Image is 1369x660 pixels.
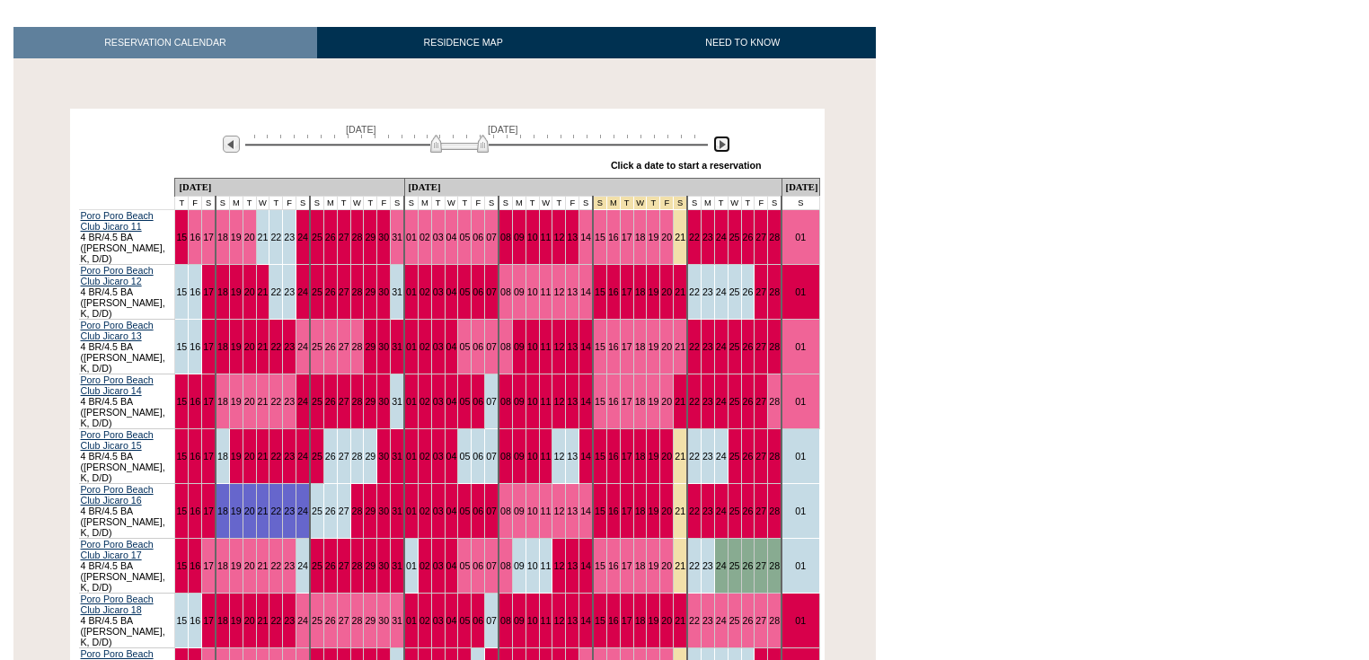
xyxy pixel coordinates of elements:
a: 16 [608,506,619,516]
a: 07 [486,232,497,242]
a: 22 [689,341,700,352]
a: 14 [580,341,591,352]
a: 19 [648,341,658,352]
a: 07 [486,396,497,407]
a: 25 [312,232,322,242]
a: 28 [769,451,780,462]
a: 11 [541,396,552,407]
a: 04 [446,506,457,516]
a: 24 [297,396,308,407]
a: 15 [176,396,187,407]
a: 16 [608,396,619,407]
a: 24 [297,451,308,462]
a: 17 [203,232,214,242]
a: 23 [702,341,713,352]
a: 12 [553,232,564,242]
a: 10 [527,451,538,462]
a: 09 [514,506,525,516]
a: 23 [284,451,295,462]
a: 15 [595,506,605,516]
a: RESERVATION CALENDAR [13,27,317,58]
a: 13 [567,286,578,297]
a: 26 [325,341,336,352]
a: 15 [176,286,187,297]
a: 20 [661,396,672,407]
a: 01 [406,451,417,462]
a: 18 [635,341,646,352]
a: 17 [622,286,632,297]
a: 20 [661,506,672,516]
a: 10 [527,396,538,407]
a: 19 [231,341,242,352]
a: 21 [675,506,685,516]
a: 01 [406,396,417,407]
a: 19 [231,396,242,407]
a: 24 [297,232,308,242]
a: 15 [595,286,605,297]
a: 15 [595,232,605,242]
a: 06 [473,232,483,242]
a: 09 [514,341,525,352]
a: 24 [297,560,308,571]
a: 22 [270,232,281,242]
a: 26 [325,232,336,242]
a: 22 [689,232,700,242]
a: 29 [365,396,375,407]
a: 20 [661,451,672,462]
a: 01 [795,396,806,407]
a: 28 [352,396,363,407]
a: 30 [378,286,389,297]
a: 21 [675,451,685,462]
a: 25 [312,341,322,352]
a: 04 [446,232,457,242]
a: 11 [541,341,552,352]
a: 25 [312,506,322,516]
a: 31 [392,341,402,352]
a: 05 [459,232,470,242]
a: 09 [514,232,525,242]
a: 16 [190,396,200,407]
a: 20 [244,396,255,407]
a: 17 [622,396,632,407]
a: 29 [365,286,375,297]
a: 26 [325,286,336,297]
a: 28 [352,286,363,297]
a: 09 [514,396,525,407]
a: 17 [622,451,632,462]
a: 30 [378,396,389,407]
a: 03 [433,341,444,352]
a: 15 [176,341,187,352]
a: 02 [420,506,430,516]
a: Poro Poro Beach Club Jicaro 14 [81,374,154,396]
img: Next [713,136,730,153]
a: 28 [769,286,780,297]
a: 23 [284,341,295,352]
a: 27 [755,506,766,516]
a: 03 [433,286,444,297]
a: 26 [743,286,754,297]
a: 03 [433,396,444,407]
a: 22 [270,341,281,352]
a: 29 [365,506,375,516]
a: 13 [567,396,578,407]
a: 11 [541,451,552,462]
a: 06 [473,396,483,407]
a: 15 [176,506,187,516]
a: 22 [270,286,281,297]
a: 16 [608,451,619,462]
a: 14 [580,396,591,407]
a: 07 [486,341,497,352]
a: 18 [217,232,228,242]
a: 10 [527,341,538,352]
a: 28 [352,232,363,242]
a: 22 [270,451,281,462]
a: 24 [297,286,308,297]
a: 21 [675,341,685,352]
a: 03 [433,232,444,242]
a: 17 [203,560,214,571]
a: Poro Poro Beach Club Jicaro 12 [81,265,154,286]
a: 28 [769,506,780,516]
a: 23 [702,506,713,516]
a: 19 [648,451,658,462]
a: 20 [661,232,672,242]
